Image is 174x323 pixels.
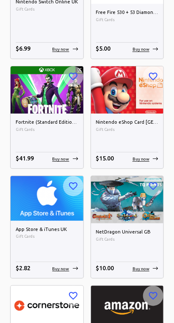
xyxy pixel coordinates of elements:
h6: App Store & iTunes UK [16,226,78,233]
span: Gift Cards [96,16,159,23]
span: $ 41.99 [16,155,34,162]
img: Fortnite (Standard Edition) 5000-V-Bucks GB image [11,66,83,114]
span: Gift Cards [16,6,78,13]
p: Buy now [133,266,149,272]
span: $ 5.00 [96,45,111,52]
span: $ 10.00 [96,265,114,271]
h6: NetDragon Universal GB [96,228,159,236]
h6: Nintendo eShop Card [GEOGRAPHIC_DATA] [96,119,159,126]
p: Buy now [52,156,69,162]
img: NetDragon Universal GB image [91,176,164,223]
h6: Free Fire 530 + 53 Diamond GB [96,9,159,16]
span: Gift Cards [16,126,78,133]
span: $ 2.82 [16,265,30,271]
img: App Store & iTunes UK image [11,176,83,220]
span: Gift Cards [96,126,159,133]
h6: Fortnite (Standard Edition) 5000-V-Bucks GB [16,119,78,126]
p: Buy now [52,266,69,272]
span: Gift Cards [96,236,159,243]
p: Buy now [52,46,69,52]
span: $ 6.99 [16,45,30,52]
span: Gift Cards [16,233,78,240]
p: Buy now [133,46,149,52]
p: Buy now [133,156,149,162]
span: $ 15.00 [96,155,114,162]
img: Nintendo eShop Card UK image [91,66,164,114]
